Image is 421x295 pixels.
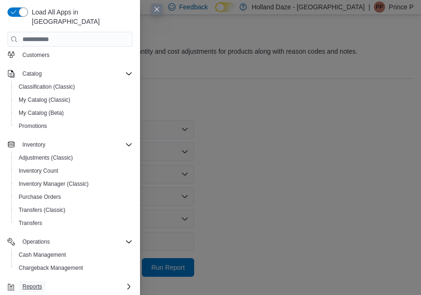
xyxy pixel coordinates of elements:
span: Cash Management [15,249,133,260]
a: Chargeback Management [15,262,87,274]
a: Transfers [15,218,46,229]
button: Cash Management [11,248,136,261]
button: Purchase Orders [11,190,136,204]
a: Transfers (Classic) [15,204,69,216]
span: Inventory Count [19,167,58,175]
span: Chargeback Management [15,262,133,274]
span: Transfers (Classic) [15,204,133,216]
button: Inventory Count [11,164,136,177]
span: Purchase Orders [19,193,61,201]
button: Adjustments (Classic) [11,151,136,164]
span: Reports [22,283,42,290]
button: Operations [4,235,136,248]
a: My Catalog (Beta) [15,107,68,119]
button: Promotions [11,119,136,133]
span: Inventory Manager (Classic) [19,180,89,188]
button: Inventory [4,138,136,151]
span: Catalog [19,68,133,79]
button: My Catalog (Beta) [11,106,136,119]
span: My Catalog (Classic) [15,94,133,105]
button: Close this dialog [151,4,162,15]
span: Adjustments (Classic) [15,152,133,163]
a: Purchase Orders [15,191,65,203]
span: Transfers (Classic) [19,206,65,214]
button: Catalog [4,67,136,80]
span: Inventory [22,141,45,148]
span: Catalog [22,70,42,77]
a: Customers [19,49,53,61]
a: Inventory Count [15,165,62,176]
button: Reports [4,280,136,293]
button: My Catalog (Classic) [11,93,136,106]
button: Inventory [19,139,49,150]
span: Inventory Manager (Classic) [15,178,133,190]
button: Operations [19,236,54,247]
span: Promotions [15,120,133,132]
a: Cash Management [15,249,70,260]
span: Classification (Classic) [19,83,75,91]
span: Customers [19,49,133,60]
span: Inventory Count [15,165,133,176]
span: Load All Apps in [GEOGRAPHIC_DATA] [28,7,133,26]
span: Cash Management [19,251,66,259]
span: Adjustments (Classic) [19,154,73,162]
span: My Catalog (Beta) [15,107,133,119]
span: Promotions [19,122,47,130]
span: Transfers [15,218,133,229]
span: My Catalog (Beta) [19,109,64,117]
button: Catalog [19,68,45,79]
span: Customers [22,51,49,59]
button: Classification (Classic) [11,80,136,93]
span: Operations [22,238,50,246]
span: Inventory [19,139,133,150]
button: Customers [4,48,136,61]
span: Transfers [19,219,42,227]
a: Adjustments (Classic) [15,152,77,163]
button: Reports [19,281,46,292]
span: Operations [19,236,133,247]
span: Purchase Orders [15,191,133,203]
a: Inventory Manager (Classic) [15,178,92,190]
button: Chargeback Management [11,261,136,274]
span: Chargeback Management [19,264,83,272]
a: Promotions [15,120,51,132]
button: Inventory Manager (Classic) [11,177,136,190]
span: Classification (Classic) [15,81,133,92]
a: Classification (Classic) [15,81,79,92]
a: My Catalog (Classic) [15,94,74,105]
button: Transfers (Classic) [11,204,136,217]
span: Reports [19,281,133,292]
button: Transfers [11,217,136,230]
span: My Catalog (Classic) [19,96,70,104]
